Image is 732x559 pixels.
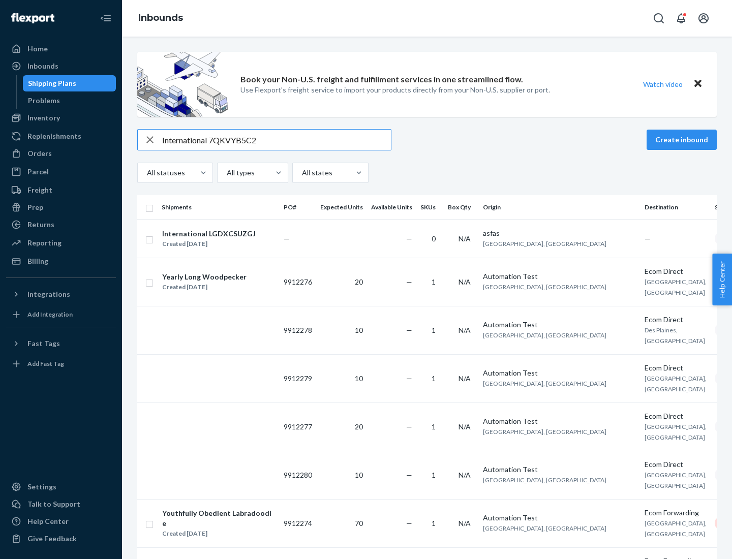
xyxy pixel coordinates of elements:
a: Help Center [6,513,116,530]
th: PO# [280,195,316,220]
a: Parcel [6,164,116,180]
span: — [406,422,412,431]
span: 1 [432,277,436,286]
span: [GEOGRAPHIC_DATA], [GEOGRAPHIC_DATA] [483,283,606,291]
span: N/A [459,519,471,527]
div: Freight [27,185,52,195]
div: Ecom Direct [645,459,707,470]
a: Add Integration [6,306,116,323]
span: 10 [355,326,363,334]
img: Flexport logo [11,13,54,23]
th: Available Units [367,195,416,220]
button: Give Feedback [6,531,116,547]
button: Close Navigation [96,8,116,28]
div: Reporting [27,238,62,248]
div: Yearly Long Woodpecker [162,272,247,282]
span: — [406,277,412,286]
th: SKUs [416,195,444,220]
button: Fast Tags [6,335,116,352]
a: Problems [23,92,116,109]
button: Create inbound [647,130,717,150]
div: Prep [27,202,43,212]
span: 1 [432,471,436,479]
button: Close [691,77,705,91]
div: Created [DATE] [162,239,256,249]
div: Automation Test [483,513,636,523]
td: 9912278 [280,306,316,354]
div: Inbounds [27,61,58,71]
div: Orders [27,148,52,159]
div: Inventory [27,113,60,123]
div: Integrations [27,289,70,299]
div: Returns [27,220,54,230]
a: Shipping Plans [23,75,116,91]
span: [GEOGRAPHIC_DATA], [GEOGRAPHIC_DATA] [483,331,606,339]
button: Open notifications [671,8,691,28]
div: Youthfully Obedient Labradoodle [162,508,275,529]
a: Inventory [6,110,116,126]
a: Billing [6,253,116,269]
span: — [406,471,412,479]
div: Settings [27,482,56,492]
a: Prep [6,199,116,215]
a: Add Fast Tag [6,356,116,372]
span: 1 [432,422,436,431]
div: Ecom Direct [645,411,707,421]
td: 9912277 [280,402,316,451]
div: Home [27,44,48,54]
div: Ecom Direct [645,315,707,325]
span: 70 [355,519,363,527]
button: Integrations [6,286,116,302]
td: 9912279 [280,354,316,402]
a: Reporting [6,235,116,251]
span: 0 [432,234,436,243]
span: — [406,374,412,383]
input: Search inbounds by name, destination, msku... [162,130,391,150]
span: 1 [432,326,436,334]
span: [GEOGRAPHIC_DATA], [GEOGRAPHIC_DATA] [483,380,606,387]
span: N/A [459,326,471,334]
div: Automation Test [483,416,636,426]
a: Inbounds [138,12,183,23]
input: All statuses [146,168,147,178]
div: Created [DATE] [162,282,247,292]
div: Ecom Forwarding [645,508,707,518]
input: All states [301,168,302,178]
th: Expected Units [316,195,367,220]
span: [GEOGRAPHIC_DATA], [GEOGRAPHIC_DATA] [645,278,707,296]
span: N/A [459,374,471,383]
a: Inbounds [6,58,116,74]
span: [GEOGRAPHIC_DATA], [GEOGRAPHIC_DATA] [645,471,707,489]
span: — [406,234,412,243]
span: [GEOGRAPHIC_DATA], [GEOGRAPHIC_DATA] [483,476,606,484]
div: Ecom Direct [645,266,707,276]
a: Home [6,41,116,57]
th: Destination [640,195,711,220]
span: [GEOGRAPHIC_DATA], [GEOGRAPHIC_DATA] [645,519,707,538]
div: Created [DATE] [162,529,275,539]
th: Box Qty [444,195,479,220]
td: 9912280 [280,451,316,499]
a: Returns [6,216,116,233]
div: International LGDXCSUZGJ [162,229,256,239]
div: Parcel [27,167,49,177]
span: [GEOGRAPHIC_DATA], [GEOGRAPHIC_DATA] [483,428,606,436]
button: Open Search Box [649,8,669,28]
span: Des Plaines, [GEOGRAPHIC_DATA] [645,326,705,345]
div: asfas [483,228,636,238]
div: Automation Test [483,271,636,282]
span: 10 [355,471,363,479]
span: [GEOGRAPHIC_DATA], [GEOGRAPHIC_DATA] [483,240,606,247]
span: [GEOGRAPHIC_DATA], [GEOGRAPHIC_DATA] [483,524,606,532]
ol: breadcrumbs [130,4,191,33]
div: Automation Test [483,320,636,330]
div: Ecom Direct [645,363,707,373]
p: Use Flexport’s freight service to import your products directly from your Non-U.S. supplier or port. [240,85,550,95]
div: Shipping Plans [28,78,76,88]
div: Give Feedback [27,534,77,544]
div: Fast Tags [27,338,60,349]
a: Talk to Support [6,496,116,512]
span: N/A [459,471,471,479]
a: Settings [6,479,116,495]
span: — [284,234,290,243]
